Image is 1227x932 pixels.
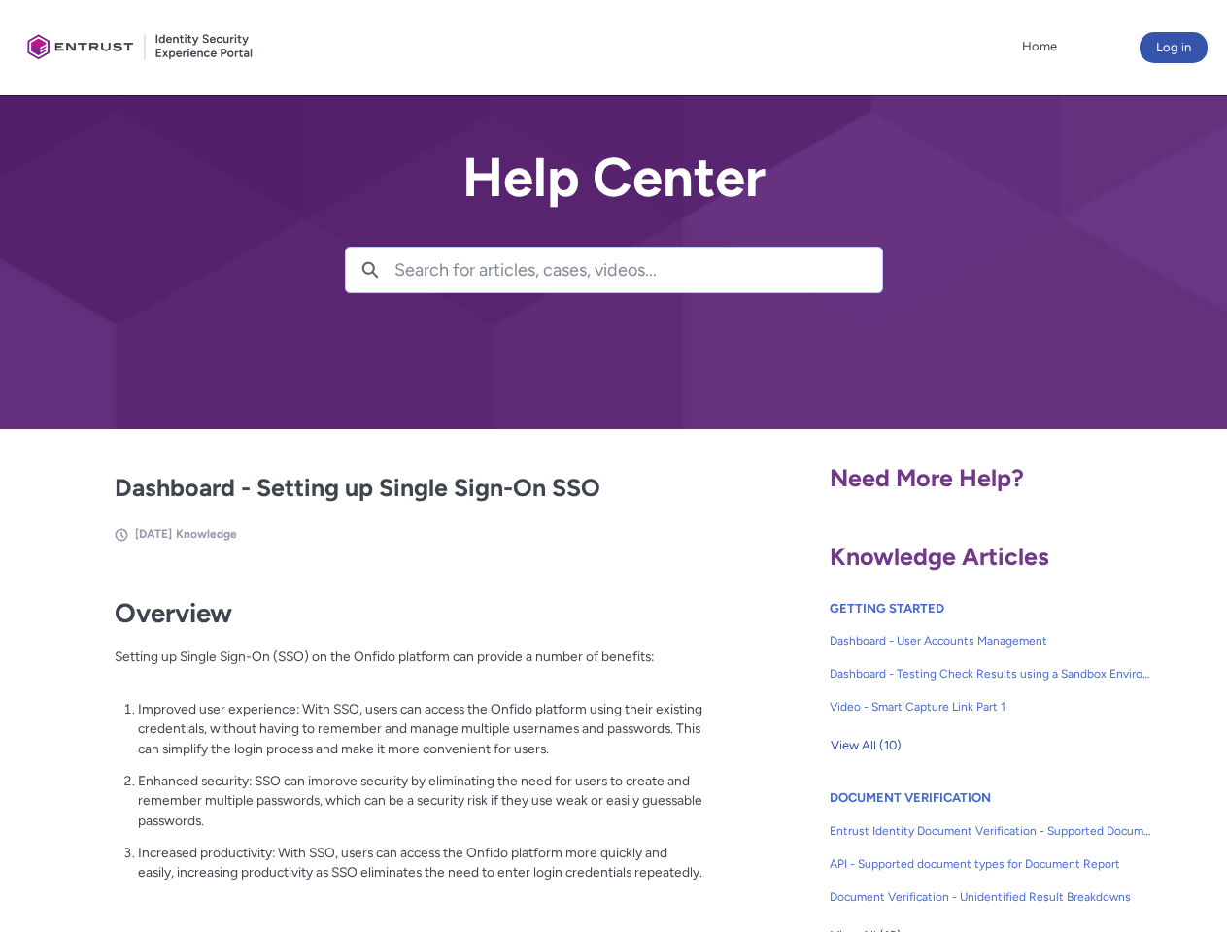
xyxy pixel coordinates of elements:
a: Video - Smart Capture Link Part 1 [830,690,1152,723]
p: Improved user experience: With SSO, users can access the Onfido platform using their existing cre... [138,699,703,759]
span: Knowledge Articles [830,542,1049,571]
button: View All (10) [830,730,903,761]
input: Search for articles, cases, videos... [394,248,882,292]
span: [DATE] [135,527,172,541]
span: Dashboard - Testing Check Results using a Sandbox Environment [830,665,1152,682]
p: Setting up Single Sign-On (SSO) on the Onfido platform can provide a number of benefits: [115,647,703,686]
button: Search [346,248,394,292]
button: Log in [1140,32,1208,63]
span: Dashboard - User Accounts Management [830,632,1152,649]
h2: Dashboard - Setting up Single Sign-On SSO [115,470,703,507]
li: Knowledge [176,525,237,543]
span: View All (10) [831,731,902,760]
a: Dashboard - Testing Check Results using a Sandbox Environment [830,657,1152,690]
strong: Overview [115,597,232,629]
span: Need More Help? [830,463,1024,492]
h2: Help Center [345,148,883,208]
a: Dashboard - User Accounts Management [830,624,1152,657]
a: GETTING STARTED [830,601,944,616]
a: Home [1017,32,1062,61]
span: Video - Smart Capture Link Part 1 [830,698,1152,716]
